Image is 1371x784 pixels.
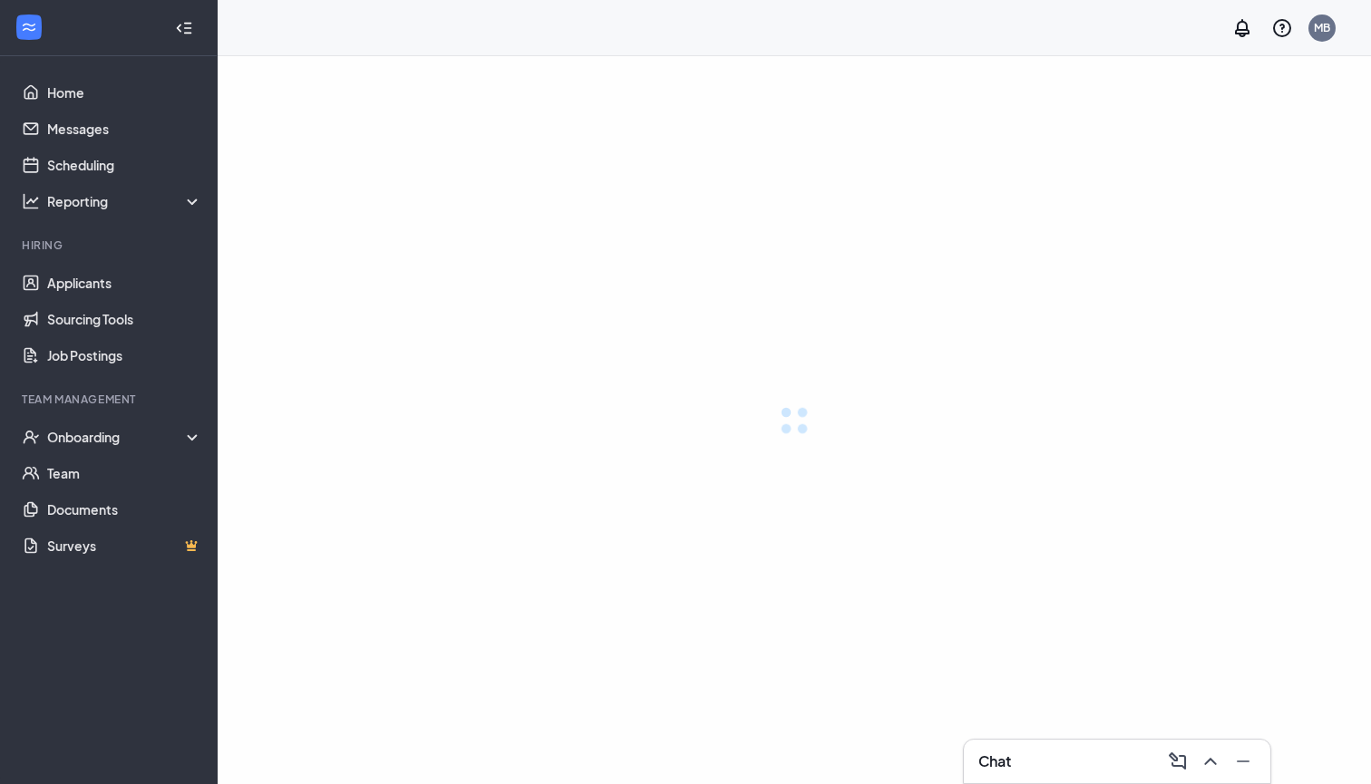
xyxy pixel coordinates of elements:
svg: Notifications [1231,17,1253,39]
button: ComposeMessage [1162,747,1191,776]
a: Documents [47,491,202,528]
svg: Analysis [22,192,40,210]
a: Team [47,455,202,491]
div: Reporting [47,192,203,210]
div: Team Management [22,392,199,407]
a: Messages [47,111,202,147]
a: Applicants [47,265,202,301]
a: Home [47,74,202,111]
button: Minimize [1227,747,1256,776]
a: SurveysCrown [47,528,202,564]
svg: ComposeMessage [1167,750,1189,772]
svg: WorkstreamLogo [20,18,38,36]
svg: Collapse [175,19,193,37]
svg: QuestionInfo [1271,17,1293,39]
a: Sourcing Tools [47,301,202,337]
a: Scheduling [47,147,202,183]
div: Onboarding [47,428,203,446]
button: ChevronUp [1194,747,1223,776]
a: Job Postings [47,337,202,373]
svg: UserCheck [22,428,40,446]
div: Hiring [22,237,199,253]
svg: ChevronUp [1200,750,1221,772]
div: MB [1314,20,1330,35]
h3: Chat [978,751,1011,771]
svg: Minimize [1232,750,1254,772]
